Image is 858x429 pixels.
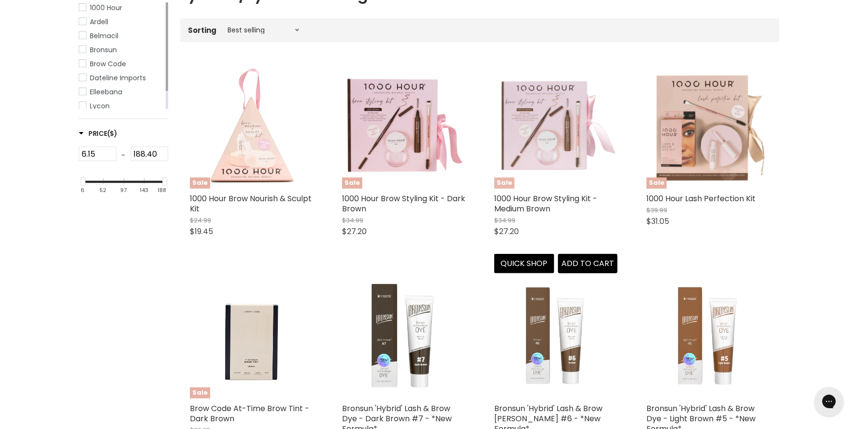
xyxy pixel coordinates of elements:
[342,193,465,214] a: 1000 Hour Brow Styling Kit - Dark Brown
[190,216,211,225] span: $24.99
[494,193,597,214] a: 1000 Hour Brow Styling Kit - Medium Brown
[90,45,117,55] span: Bronsun
[90,101,110,111] span: Lycon
[90,59,126,69] span: Brow Code
[79,101,164,111] a: Lycon
[79,87,164,97] a: Elleebana
[79,73,164,83] a: Dateline Imports
[494,178,515,189] span: Sale
[90,3,122,13] span: 1000 Hour
[157,187,166,193] div: 188
[561,258,614,269] span: Add to cart
[190,275,313,399] img: Brow Code At-Time Brow Tint - Dark Brown
[107,129,117,138] span: ($)
[190,65,313,189] img: 1000 Hour Brow Nourish & Sculpt Kit
[79,59,164,69] a: Brow Code
[646,193,756,204] a: 1000 Hour Lash Perfection Kit
[79,30,164,41] a: Belmacil
[646,65,770,189] img: 1000 Hour Lash Perfection Kit
[79,2,164,13] a: 1000 Hour
[190,387,210,399] span: Sale
[90,73,146,83] span: Dateline Imports
[342,65,465,189] img: 1000 Hour Brow Styling Kit - Dark Brown
[494,226,519,237] span: $27.20
[494,65,617,189] a: 1000 Hour Brow Styling Kit - Medium BrownSale
[342,65,465,189] a: 1000 Hour Brow Styling Kit - Dark BrownSale
[342,216,363,225] span: $34.99
[342,226,367,237] span: $27.20
[79,147,116,161] input: Min Price
[188,26,216,34] label: Sorting
[90,87,122,97] span: Elleebana
[90,17,108,27] span: Ardell
[140,187,148,193] div: 143
[90,31,118,41] span: Belmacil
[810,384,848,419] iframe: Gorgias live chat messenger
[79,44,164,55] a: Bronsun
[558,254,618,273] button: Add to cart
[190,275,313,399] a: Brow Code At-Time Brow Tint - Dark BrownSale
[120,187,127,193] div: 97
[190,226,213,237] span: $19.45
[494,254,554,273] button: Quick shop
[116,147,131,164] div: -
[190,178,210,189] span: Sale
[131,147,169,161] input: Max Price
[342,178,362,189] span: Sale
[646,216,669,227] span: $31.05
[81,187,85,193] div: 6
[646,275,770,399] img: Bronsun 'Hybrid' Lash & Brow Dye - Light Brown #5 - *New Formula*
[646,65,770,189] a: 1000 Hour Lash Perfection KitSale
[100,187,106,193] div: 52
[190,65,313,189] a: 1000 Hour Brow Nourish & Sculpt KitSale
[79,129,117,138] h3: Price($)
[342,275,465,399] img: Bronsun 'Hybrid' Lash & Brow Dye - Dark Brown #7 - *New Formula*
[79,129,117,138] span: Price
[646,206,667,215] span: $39.99
[494,275,617,399] img: Bronsun 'Hybrid' Lash & Brow Dye - Brown #6 - *New Formula*
[494,65,617,189] img: 1000 Hour Brow Styling Kit - Medium Brown
[646,178,667,189] span: Sale
[190,193,312,214] a: 1000 Hour Brow Nourish & Sculpt Kit
[494,216,515,225] span: $34.99
[190,403,309,424] a: Brow Code At-Time Brow Tint - Dark Brown
[79,16,164,27] a: Ardell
